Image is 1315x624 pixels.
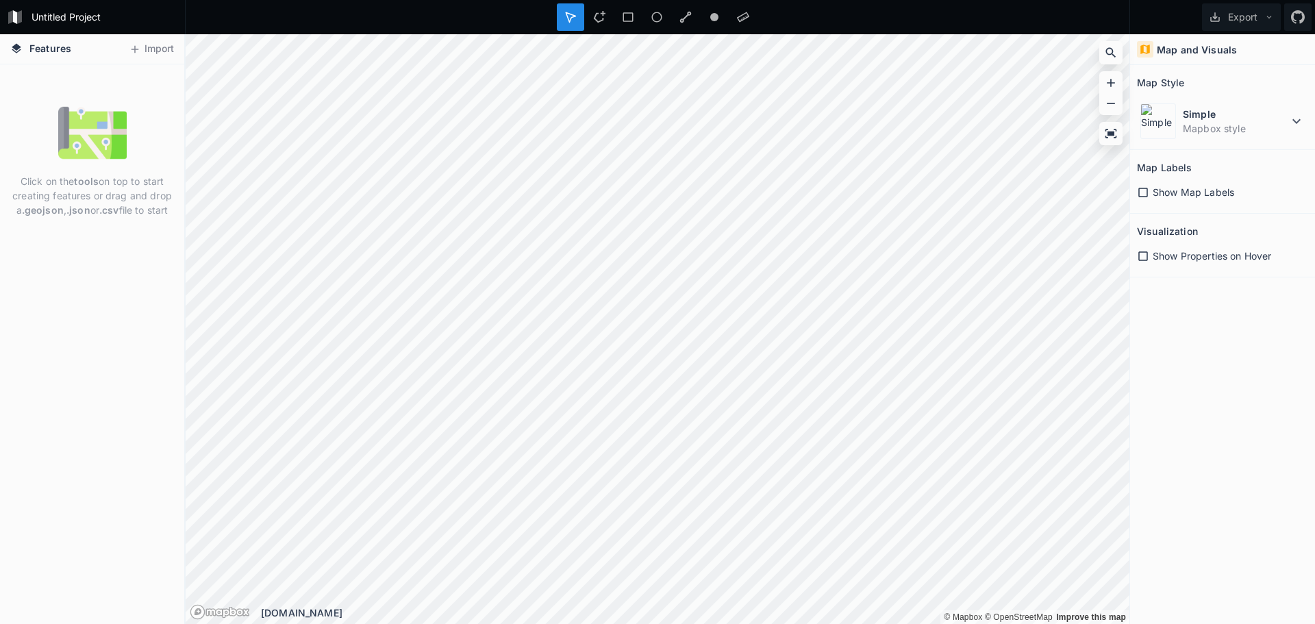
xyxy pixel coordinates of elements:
[1137,157,1192,178] h2: Map Labels
[1137,72,1184,93] h2: Map Style
[1153,249,1271,263] span: Show Properties on Hover
[58,99,127,167] img: empty
[99,204,119,216] strong: .csv
[29,41,71,55] span: Features
[190,604,250,620] a: Mapbox logo
[122,38,181,60] button: Import
[74,175,99,187] strong: tools
[1140,103,1176,139] img: Simple
[10,174,174,217] p: Click on the on top to start creating features or drag and drop a , or file to start
[1183,107,1288,121] dt: Simple
[944,612,982,622] a: Mapbox
[1153,185,1234,199] span: Show Map Labels
[1183,121,1288,136] dd: Mapbox style
[985,612,1053,622] a: OpenStreetMap
[22,204,64,216] strong: .geojson
[1137,221,1198,242] h2: Visualization
[1157,42,1237,57] h4: Map and Visuals
[1202,3,1281,31] button: Export
[66,204,90,216] strong: .json
[1056,612,1126,622] a: Map feedback
[261,606,1129,620] div: [DOMAIN_NAME]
